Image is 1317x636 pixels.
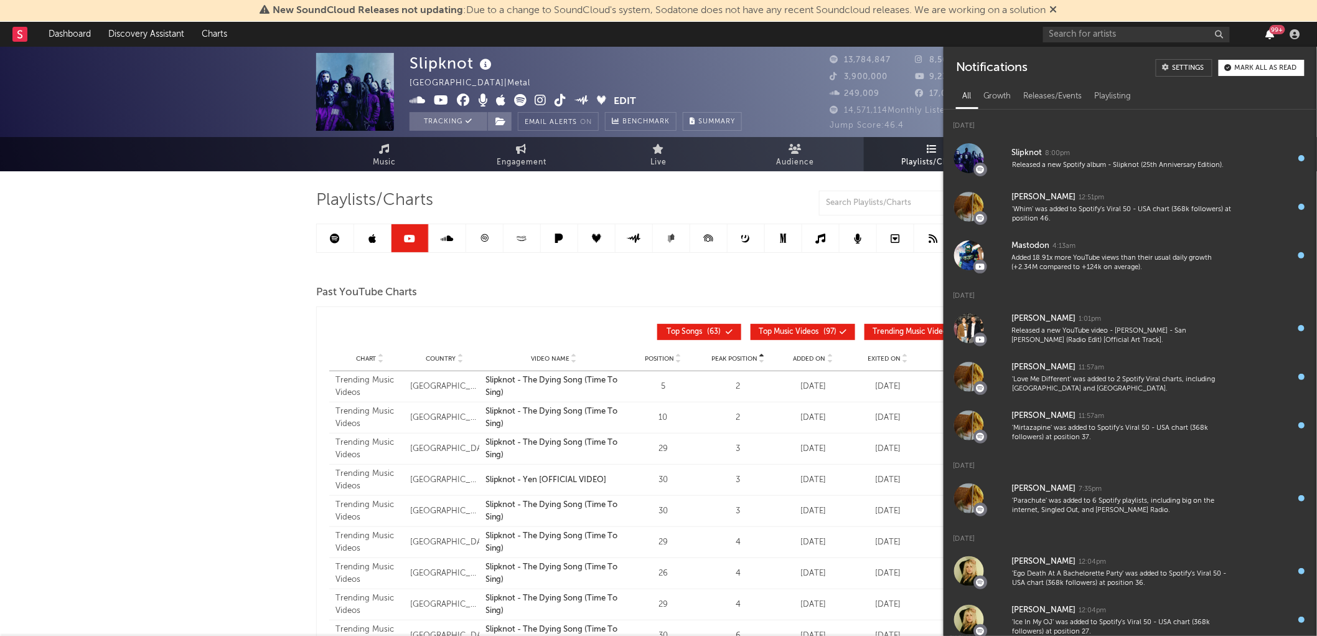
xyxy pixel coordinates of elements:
div: Mastodon [1012,239,1050,254]
div: 12:51pm [1079,193,1105,202]
div: 29 [629,443,698,455]
div: [DATE] [779,443,847,455]
div: 4:13am [1053,242,1076,251]
span: 249,009 [830,90,879,98]
span: Peak Position [711,355,757,363]
span: Live [650,155,667,170]
div: Playlisting [1089,86,1138,107]
span: Jump Score: 46.4 [830,121,904,130]
div: [GEOGRAPHIC_DATA] [410,536,479,549]
button: Summary [683,112,742,131]
span: Chart [356,355,377,363]
div: 7:35pm [1079,485,1102,494]
em: On [580,119,592,126]
div: Releases/Events [1018,86,1089,107]
div: [DATE] [854,567,922,580]
span: : Due to a change to SoundCloud's system, Sodatone does not have any recent Soundcloud releases. ... [273,6,1046,16]
span: Added On [793,355,825,363]
a: Slipknot - The Dying Song (Time To Sing) [485,437,623,461]
div: 10 [629,412,698,424]
span: ( 55 ) [873,328,969,336]
span: Exited On [868,355,901,363]
button: Edit [614,94,637,110]
div: [PERSON_NAME] [1012,360,1076,375]
a: Engagement [453,137,590,171]
div: 'Whim' was added to Spotify's Viral 50 - USA chart (368k followers) at position 46. [1012,205,1231,224]
div: Mark all as read [1235,65,1297,72]
a: Slipknot - The Dying Song (Time To Sing) [485,530,623,554]
a: [PERSON_NAME]11:57am'Love Me Different' was added to 2 Spotify Viral charts, including [GEOGRAPHI... [944,353,1317,401]
div: [DATE] [944,450,1317,474]
div: [GEOGRAPHIC_DATA] [410,567,479,580]
div: [DATE] [944,523,1317,547]
span: 3,900,000 [830,73,888,81]
a: [PERSON_NAME]12:51pm'Whim' was added to Spotify's Viral 50 - USA chart (368k followers) at positi... [944,183,1317,231]
div: Trending Music Videos [335,406,404,430]
div: Slipknot - Yen [OFFICIAL VIDEO] [485,474,623,486]
div: 4 [704,567,772,580]
div: [GEOGRAPHIC_DATA] [410,443,479,455]
a: Slipknot - The Dying Song (Time To Sing) [485,561,623,586]
div: [PERSON_NAME] [1012,482,1076,496]
div: 30 [629,505,698,518]
div: [DATE] [854,536,922,549]
a: Discovery Assistant [100,22,193,47]
span: 8,561,375 [916,56,970,64]
div: Released a new YouTube video - [PERSON_NAME] - San [PERSON_NAME] (Radio Edit) [Official Art Track]. [1012,326,1231,346]
div: [DATE] [944,110,1317,134]
a: Music [316,137,453,171]
div: 26 [629,567,698,580]
div: 4 [704,536,772,549]
div: All [956,86,977,107]
span: 17,000,000 [916,90,978,98]
div: 29 [629,599,698,611]
span: Top Songs [667,328,703,336]
div: 2 [704,381,772,393]
span: Top Music Videos [759,328,818,336]
a: Slipknot - The Dying Song (Time To Sing) [485,406,623,430]
div: 'Love Me Different' was added to 2 Spotify Viral charts, including [GEOGRAPHIC_DATA] and [GEOGRAP... [1012,375,1231,394]
div: [DATE] [854,381,922,393]
span: Position [645,355,674,363]
a: [PERSON_NAME]1:01pmReleased a new YouTube video - [PERSON_NAME] - San [PERSON_NAME] (Radio Edit) ... [944,304,1317,353]
a: Live [590,137,727,171]
span: Summary [698,118,735,125]
div: 12:04pm [1079,606,1107,615]
span: Playlists/Charts [316,193,433,208]
div: [DATE] [779,381,847,393]
div: [DATE] [854,443,922,455]
div: 11:57am [1079,412,1105,421]
div: [PERSON_NAME] [1012,554,1076,569]
div: 3 [704,474,772,486]
div: [PERSON_NAME] [1012,190,1076,205]
div: 30 [629,474,698,486]
span: Playlists/Charts [902,155,963,170]
button: Trending Music Videos(55) [865,324,988,340]
div: [DATE] [854,474,922,486]
button: Tracking [410,112,487,131]
a: Slipknot - The Dying Song (Time To Sing) [485,592,623,617]
span: Engagement [497,155,546,170]
div: [DATE] [779,412,847,424]
span: Dismiss [1050,6,1057,16]
div: Trending Music Videos [335,374,404,399]
a: Audience [727,137,864,171]
div: [DATE] [779,474,847,486]
div: [GEOGRAPHIC_DATA] [410,505,479,518]
span: 9,230,000 [916,73,973,81]
div: 'Parachute' was added to 6 Spotify playlists, including big on the internet, Singled Out, and [PE... [1012,496,1231,516]
button: Mark all as read [1219,60,1305,76]
div: [DATE] [779,505,847,518]
button: 99+ [1266,29,1275,39]
a: Slipknot8:00pmReleased a new Spotify album - Slipknot (25th Anniversary Edition). [944,134,1317,183]
div: [DATE] [779,599,847,611]
button: Top Music Videos(97) [751,324,855,340]
div: [GEOGRAPHIC_DATA] [410,412,479,424]
div: [DATE] [854,505,922,518]
a: Slipknot - The Dying Song (Time To Sing) [485,374,623,399]
div: 4 [704,599,772,611]
a: [PERSON_NAME]11:57am'Mirtazapine' was added to Spotify's Viral 50 - USA chart (368k followers) at... [944,401,1317,450]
